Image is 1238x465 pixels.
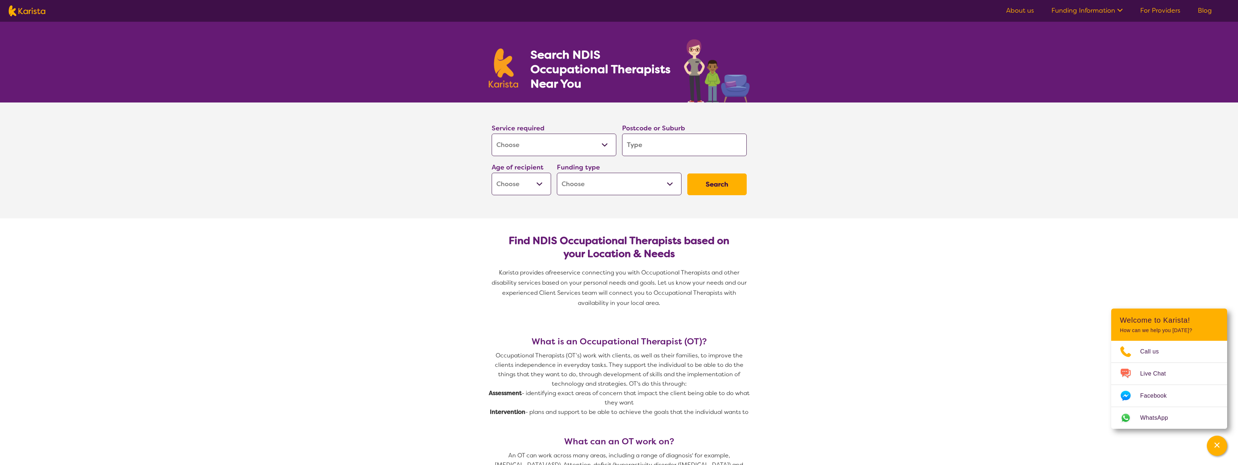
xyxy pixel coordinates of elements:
span: Call us [1140,346,1168,357]
a: For Providers [1140,6,1180,15]
ul: Choose channel [1111,341,1227,429]
button: Search [687,173,747,195]
h3: What is an Occupational Therapist (OT)? [489,336,750,347]
label: Age of recipient [492,163,543,172]
a: Web link opens in a new tab. [1111,407,1227,429]
img: occupational-therapy [684,39,750,102]
label: Funding type [557,163,600,172]
a: Funding Information [1051,6,1123,15]
p: - plans and support to be able to achieve the goals that the individual wants to [489,407,750,417]
img: Karista logo [9,5,45,16]
h2: Welcome to Karista! [1120,316,1218,324]
h1: Search NDIS Occupational Therapists Near You [530,47,671,91]
strong: Assessment [489,389,522,397]
span: Karista provides a [499,269,549,276]
p: - identifying exact areas of concern that impact the client being able to do what they want [489,389,750,407]
span: Live Chat [1140,368,1175,379]
a: Blog [1198,6,1212,15]
label: Service required [492,124,545,133]
input: Type [622,134,747,156]
strong: Intervention [490,408,525,416]
h2: Find NDIS Occupational Therapists based on your Location & Needs [497,234,741,260]
a: About us [1006,6,1034,15]
p: How can we help you [DATE]? [1120,327,1218,334]
span: WhatsApp [1140,412,1177,423]
div: Channel Menu [1111,309,1227,429]
label: Postcode or Suburb [622,124,685,133]
span: free [549,269,560,276]
button: Channel Menu [1207,436,1227,456]
h3: What can an OT work on? [489,436,750,447]
img: Karista logo [489,49,518,88]
span: service connecting you with Occupational Therapists and other disability services based on your p... [492,269,748,307]
span: Facebook [1140,390,1175,401]
p: Occupational Therapists (OT’s) work with clients, as well as their families, to improve the clien... [489,351,750,389]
